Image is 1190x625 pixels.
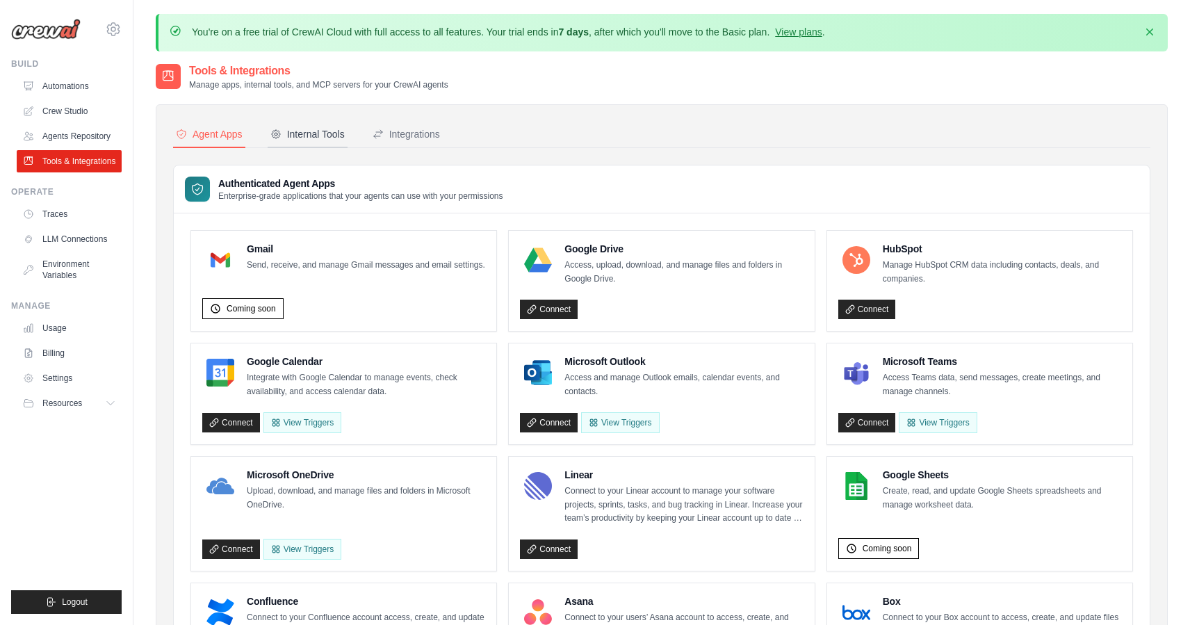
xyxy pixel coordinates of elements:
h4: Google Drive [564,242,803,256]
h4: Asana [564,594,803,608]
h2: Tools & Integrations [189,63,448,79]
img: Microsoft OneDrive Logo [206,472,234,500]
div: Agent Apps [176,127,243,141]
img: Microsoft Outlook Logo [524,359,552,387]
div: Integrations [373,127,440,141]
img: Google Sheets Logo [842,472,870,500]
span: Resources [42,398,82,409]
button: Agent Apps [173,122,245,148]
p: Access and manage Outlook emails, calendar events, and contacts. [564,371,803,398]
button: View Triggers [263,412,341,433]
p: You're on a free trial of CrewAI Cloud with full access to all features. Your trial ends in , aft... [192,25,825,39]
a: Traces [17,203,122,225]
a: Billing [17,342,122,364]
a: Agents Repository [17,125,122,147]
h4: Microsoft Teams [883,355,1121,368]
img: Microsoft Teams Logo [842,359,870,387]
span: Logout [62,596,88,608]
a: Usage [17,317,122,339]
strong: 7 days [558,26,589,38]
h4: Microsoft Outlook [564,355,803,368]
span: Coming soon [227,303,276,314]
div: Manage [11,300,122,311]
a: Connect [520,413,578,432]
a: Environment Variables [17,253,122,286]
div: Operate [11,186,122,197]
img: Gmail Logo [206,246,234,274]
h4: Box [883,594,1121,608]
button: Internal Tools [268,122,348,148]
h4: HubSpot [883,242,1121,256]
a: Connect [838,413,896,432]
a: Tools & Integrations [17,150,122,172]
a: Automations [17,75,122,97]
div: Build [11,58,122,70]
img: Logo [11,19,81,40]
a: Connect [202,413,260,432]
: View Triggers [263,539,341,560]
a: Connect [520,300,578,319]
a: Connect [520,539,578,559]
h4: Linear [564,468,803,482]
p: Manage HubSpot CRM data including contacts, deals, and companies. [883,259,1121,286]
img: HubSpot Logo [842,246,870,274]
a: Settings [17,367,122,389]
button: Resources [17,392,122,414]
button: Logout [11,590,122,614]
h4: Microsoft OneDrive [247,468,485,482]
p: Integrate with Google Calendar to manage events, check availability, and access calendar data. [247,371,485,398]
h3: Authenticated Agent Apps [218,177,503,190]
p: Manage apps, internal tools, and MCP servers for your CrewAI agents [189,79,448,90]
a: Connect [202,539,260,559]
p: Access Teams data, send messages, create meetings, and manage channels. [883,371,1121,398]
p: Access, upload, download, and manage files and folders in Google Drive. [564,259,803,286]
a: Connect [838,300,896,319]
div: Internal Tools [270,127,345,141]
h4: Google Sheets [883,468,1121,482]
p: Upload, download, and manage files and folders in Microsoft OneDrive. [247,485,485,512]
img: Google Drive Logo [524,246,552,274]
a: View plans [775,26,822,38]
h4: Gmail [247,242,485,256]
p: Send, receive, and manage Gmail messages and email settings. [247,259,485,273]
p: Enterprise-grade applications that your agents can use with your permissions [218,190,503,202]
h4: Google Calendar [247,355,485,368]
a: LLM Connections [17,228,122,250]
a: Crew Studio [17,100,122,122]
span: Coming soon [863,543,912,554]
img: Linear Logo [524,472,552,500]
img: Google Calendar Logo [206,359,234,387]
p: Create, read, and update Google Sheets spreadsheets and manage worksheet data. [883,485,1121,512]
button: Integrations [370,122,443,148]
: View Triggers [581,412,659,433]
p: Connect to your Linear account to manage your software projects, sprints, tasks, and bug tracking... [564,485,803,526]
h4: Confluence [247,594,485,608]
: View Triggers [899,412,977,433]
